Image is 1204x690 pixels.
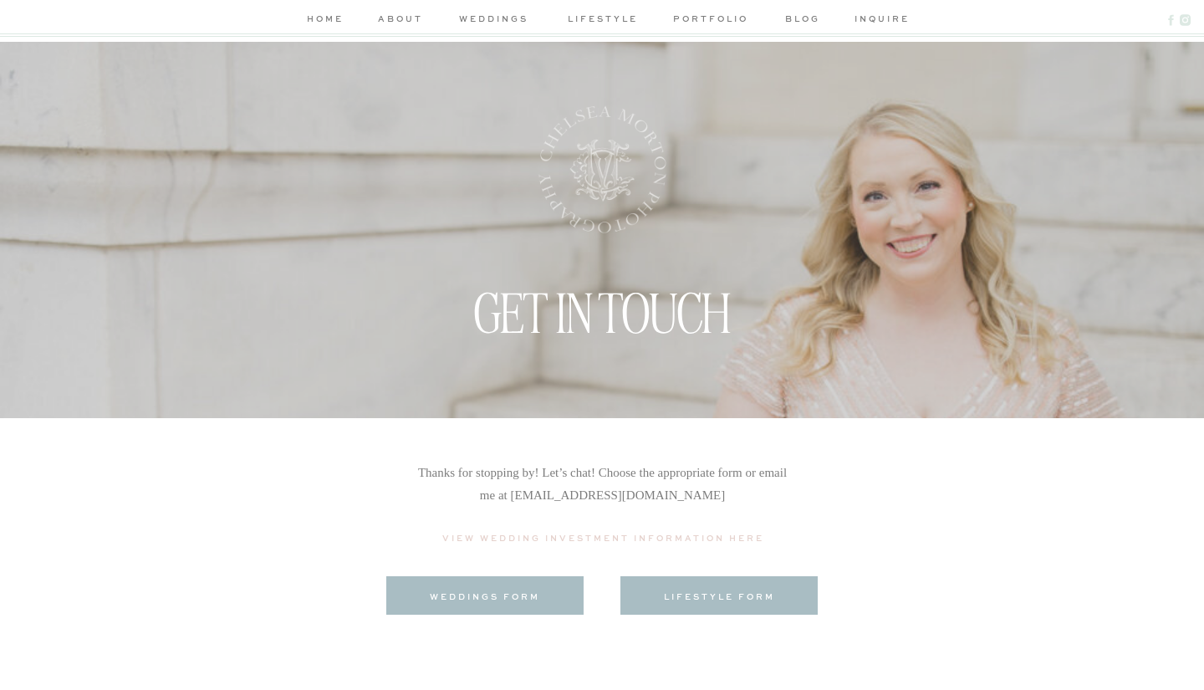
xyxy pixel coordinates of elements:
a: View Wedding Investment Information Here [436,531,770,549]
a: inquire [855,12,902,29]
a: about [375,12,426,29]
h1: GET IN TOUCH [438,279,767,304]
p: Thanks for stopping by! Let’s chat! Choose the appropriate form or email me at [EMAIL_ADDRESS][DO... [416,462,788,531]
a: blog [778,12,826,29]
a: portfolio [671,12,750,29]
a: weddings [454,12,533,29]
a: lifestyle form [635,590,803,602]
a: weddings form [401,590,569,602]
a: home [303,12,347,29]
a: lifestyle [563,12,642,29]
